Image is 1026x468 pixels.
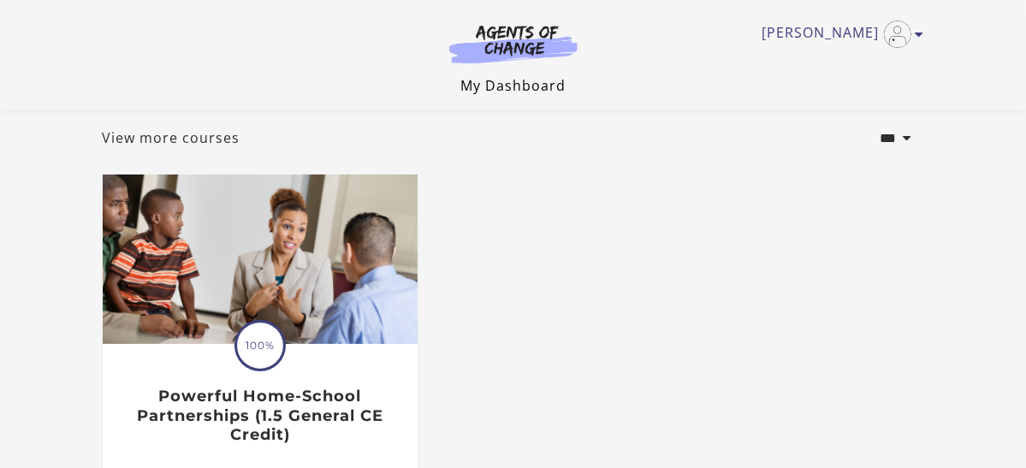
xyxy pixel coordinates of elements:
[237,323,283,369] span: 100%
[103,127,240,148] a: View more courses
[762,21,916,48] a: Toggle menu
[460,76,566,95] a: My Dashboard
[431,24,596,63] img: Agents of Change Logo
[121,387,399,445] h3: Powerful Home-School Partnerships (1.5 General CE Credit)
